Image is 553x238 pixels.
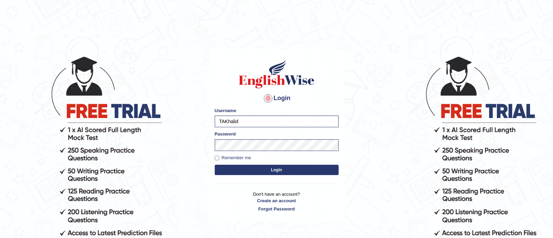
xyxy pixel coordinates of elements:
[215,165,339,175] button: Login
[215,156,219,160] input: Remember me
[215,191,339,212] p: Don't have an account?
[215,206,339,212] a: Forgot Password
[215,107,236,114] label: Username
[215,93,339,104] h4: Login
[237,58,316,89] img: Logo of English Wise sign in for intelligent practice with AI
[215,154,251,161] label: Remember me
[215,131,236,137] label: Password
[215,197,339,204] a: Create an account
